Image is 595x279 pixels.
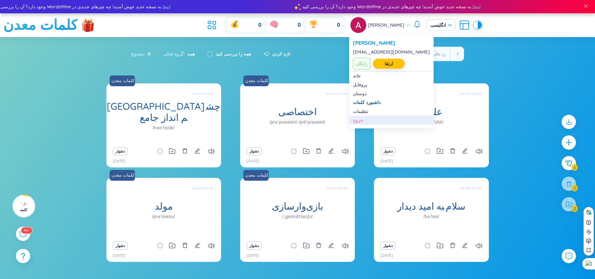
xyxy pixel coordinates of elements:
[353,39,430,46] a: [PERSON_NAME]
[385,60,393,67] a: ارتقا
[116,243,125,248] font: دشوار
[153,125,175,130] font: /həʊˈlɪstɪk/
[471,4,479,10] font: اینجا
[116,149,125,153] font: دشوار
[113,242,128,250] button: دشوار
[353,117,363,123] font: خروج
[113,253,125,258] font: [DATE]
[24,202,26,206] font: /
[163,51,184,57] font: گروه فعلی
[144,51,145,57] font: :
[316,241,321,250] button: حذف
[249,243,259,248] font: دشوار
[328,147,334,156] button: ویرایش
[243,75,271,86] a: کلمات معدن
[247,242,261,250] button: دشوار
[148,51,151,57] font: 0
[258,22,261,29] font: 0
[3,16,78,33] font: کلمات معدن
[131,51,144,57] font: مجموع
[450,243,456,248] span: حذف
[245,172,268,178] font: کلمات معدن
[194,147,200,156] button: ویرایش
[423,214,439,219] font: /həˈləʊ/
[397,200,465,212] font: سلام
[107,100,220,123] font: [GEOGRAPHIC_DATA]
[337,22,340,29] font: 0
[316,243,321,248] span: حذف
[462,148,468,154] span: ویرایش
[110,75,138,86] a: کلمات معدن
[373,59,405,69] button: ارتقا
[24,228,30,233] font: ۹۹+
[155,200,173,212] font: مولد
[381,147,396,155] button: دشوار
[278,106,317,118] font: اختصاصی
[397,200,444,212] sider-trans-text: به امید دیدار
[316,148,321,154] span: حذف
[194,241,200,250] button: ویرایش
[82,15,94,34] img: flashSalesIcon.a7f4f837.png
[21,227,32,234] sup: ۵۹۹
[182,241,188,250] button: حذف
[450,148,456,154] span: حذف
[26,202,28,206] font: ۰
[112,172,135,178] font: کلمات معدن
[112,78,135,83] font: کلمات معدن
[450,241,456,250] button: حذف
[381,242,396,250] button: دشوار
[113,159,125,163] font: [DATE]
[368,22,404,28] font: [PERSON_NAME]
[353,81,430,88] a: پروفایل
[184,51,185,57] font: :
[353,91,367,96] font: دوستان
[328,243,334,248] span: ویرایش
[301,4,470,10] font: به نسخه جدید خوش آمدید! چه چیزهای جدیدی در WordsMine وجود دارد؟ آن را بررسی کنید
[462,243,468,248] span: ویرایش
[353,90,430,97] a: دوستان
[350,17,368,33] a: آواتار
[247,159,259,163] font: [DATE]
[247,147,261,155] button: دشوار
[430,22,446,28] font: انگلیسی
[20,199,24,207] font: ۰
[194,148,200,154] span: ویرایش
[383,243,393,248] font: دشوار
[353,49,430,55] font: [EMAIL_ADDRESS][DOMAIN_NAME]
[328,241,334,250] button: ویرایش
[3,13,78,36] a: کلمات معدن
[194,243,200,248] span: ویرایش
[216,51,251,57] font: همه را بررسی کنید
[140,100,220,123] sider-trans-text: چشم انداز جامع
[20,207,27,212] font: کلمه
[298,22,301,29] font: 0
[430,22,452,28] span: انگلیسی
[110,170,138,181] a: کلمات معدن
[182,148,188,154] span: حذف
[182,243,188,248] span: حذف
[450,147,456,156] button: حذف
[245,78,268,83] font: کلمات معدن
[380,159,393,163] font: [DATE]
[182,147,188,156] button: حذف
[316,147,321,156] button: حذف
[282,214,313,219] font: /ˌɡeɪmɪfɪˈkeɪʃn/
[161,4,169,10] font: اینجا
[462,241,468,250] button: ویرایش
[565,139,573,146] span: به علاوه
[353,73,430,79] a: خانه
[249,149,259,153] font: دشوار
[270,120,325,125] font: /prəˈpraɪəteri/
[462,147,468,156] button: ویرایش
[243,170,271,181] a: کلمات معدن
[356,61,368,67] font: رایگان
[299,120,325,125] sider-trans-text: /prêˈpraɪateri/
[272,200,323,212] font: بازی‌وارسازی
[383,149,393,153] font: دشوار
[152,214,175,219] font: /prəˈdʌktɪv/
[380,253,393,258] font: [DATE]
[272,51,290,57] font: تازه کردن
[328,148,334,154] span: ویرایش
[353,99,430,106] a: داشبورد کلمات
[350,17,366,33] img: آواتار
